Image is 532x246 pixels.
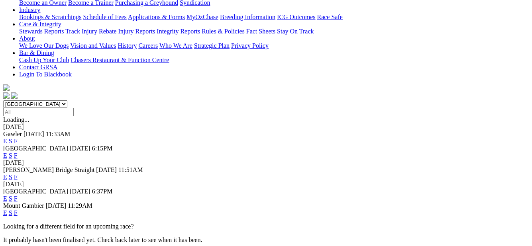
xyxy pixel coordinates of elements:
[3,188,68,195] span: [GEOGRAPHIC_DATA]
[19,14,81,20] a: Bookings & Scratchings
[118,166,143,173] span: 11:51AM
[157,28,200,35] a: Integrity Reports
[19,57,69,63] a: Cash Up Your Club
[96,166,117,173] span: [DATE]
[19,71,72,78] a: Login To Blackbook
[128,14,185,20] a: Applications & Forms
[277,14,315,20] a: ICG Outcomes
[3,195,7,202] a: E
[118,42,137,49] a: History
[9,195,12,202] a: S
[277,28,314,35] a: Stay On Track
[92,188,113,195] span: 6:37PM
[19,49,54,56] a: Bar & Dining
[3,223,529,230] p: Looking for a different field for an upcoming race?
[83,14,126,20] a: Schedule of Fees
[11,92,18,99] img: twitter.svg
[3,108,74,116] input: Select date
[70,42,116,49] a: Vision and Values
[19,6,40,13] a: Industry
[231,42,269,49] a: Privacy Policy
[92,145,113,152] span: 6:15PM
[3,138,7,144] a: E
[3,145,68,152] span: [GEOGRAPHIC_DATA]
[70,188,90,195] span: [DATE]
[19,35,35,42] a: About
[14,152,18,159] a: F
[3,84,10,91] img: logo-grsa-white.png
[118,28,155,35] a: Injury Reports
[3,159,529,166] div: [DATE]
[3,116,29,123] span: Loading...
[9,174,12,180] a: S
[46,131,71,137] span: 11:33AM
[9,209,12,216] a: S
[194,42,230,49] a: Strategic Plan
[68,202,92,209] span: 11:29AM
[9,152,12,159] a: S
[3,236,202,243] partial: It probably hasn't been finalised yet. Check back later to see when it has been.
[19,57,529,64] div: Bar & Dining
[19,42,529,49] div: About
[65,28,116,35] a: Track Injury Rebate
[3,166,94,173] span: [PERSON_NAME] Bridge Straight
[3,131,22,137] span: Gawler
[3,202,44,209] span: Mount Gambier
[3,92,10,99] img: facebook.svg
[186,14,218,20] a: MyOzChase
[138,42,158,49] a: Careers
[3,123,529,131] div: [DATE]
[19,14,529,21] div: Industry
[3,174,7,180] a: E
[159,42,192,49] a: Who We Are
[19,28,64,35] a: Stewards Reports
[317,14,342,20] a: Race Safe
[19,42,69,49] a: We Love Our Dogs
[9,138,12,144] a: S
[24,131,44,137] span: [DATE]
[202,28,245,35] a: Rules & Policies
[46,202,67,209] span: [DATE]
[19,28,529,35] div: Care & Integrity
[3,209,7,216] a: E
[3,181,529,188] div: [DATE]
[19,64,57,70] a: Contact GRSA
[71,57,169,63] a: Chasers Restaurant & Function Centre
[14,138,18,144] a: F
[19,21,61,27] a: Care & Integrity
[14,174,18,180] a: F
[70,145,90,152] span: [DATE]
[220,14,275,20] a: Breeding Information
[246,28,275,35] a: Fact Sheets
[3,152,7,159] a: E
[14,195,18,202] a: F
[14,209,18,216] a: F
